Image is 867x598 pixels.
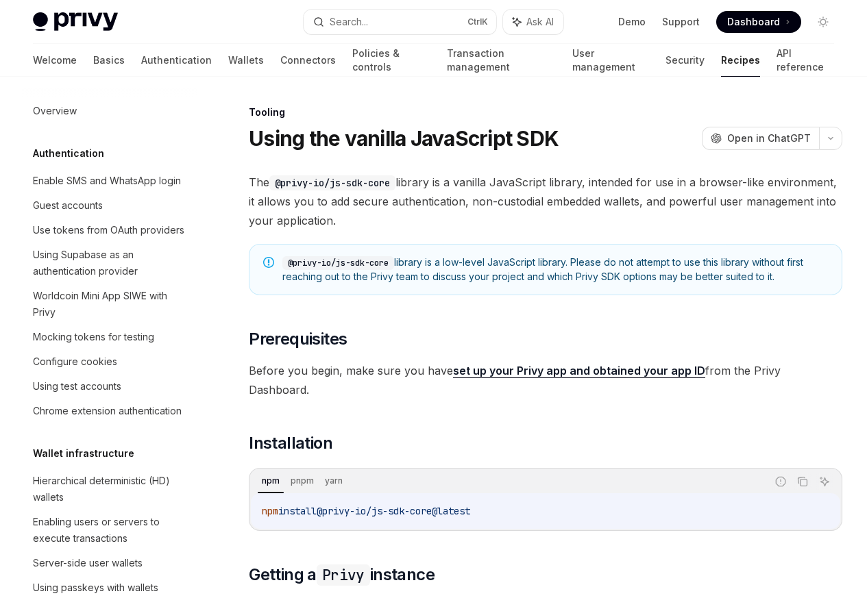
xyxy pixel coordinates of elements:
[321,473,347,489] div: yarn
[282,256,394,270] code: @privy-io/js-sdk-core
[777,44,834,77] a: API reference
[33,222,184,238] div: Use tokens from OAuth providers
[22,169,197,193] a: Enable SMS and WhatsApp login
[467,16,488,27] span: Ctrl K
[280,44,336,77] a: Connectors
[33,103,77,119] div: Overview
[352,44,430,77] a: Policies & controls
[33,473,189,506] div: Hierarchical deterministic (HD) wallets
[262,505,278,517] span: npm
[33,445,134,462] h5: Wallet infrastructure
[304,10,496,34] button: Search...CtrlK
[33,145,104,162] h5: Authentication
[22,193,197,218] a: Guest accounts
[453,364,705,378] a: set up your Privy app and obtained your app ID
[33,173,181,189] div: Enable SMS and WhatsApp login
[22,374,197,399] a: Using test accounts
[33,44,77,77] a: Welcome
[282,256,828,284] span: library is a low-level JavaScript library. Please do not attempt to use this library without firs...
[702,127,819,150] button: Open in ChatGPT
[503,10,563,34] button: Ask AI
[22,325,197,349] a: Mocking tokens for testing
[721,44,760,77] a: Recipes
[263,257,274,268] svg: Note
[33,378,121,395] div: Using test accounts
[33,12,118,32] img: light logo
[317,564,370,586] code: Privy
[33,403,182,419] div: Chrome extension authentication
[249,361,842,399] span: Before you begin, make sure you have from the Privy Dashboard.
[33,197,103,214] div: Guest accounts
[22,242,197,284] a: Using Supabase as an authentication provider
[93,44,125,77] a: Basics
[249,173,842,230] span: The library is a vanilla JavaScript library, intended for use in a browser-like environment, it a...
[249,126,559,151] h1: Using the vanilla JavaScript SDK
[33,555,143,571] div: Server-side user wallets
[249,564,435,586] span: Getting a instance
[33,514,189,547] div: Enabling users or servers to execute transactions
[727,132,811,145] span: Open in ChatGPT
[33,288,189,321] div: Worldcoin Mini App SIWE with Privy
[812,11,834,33] button: Toggle dark mode
[22,218,197,242] a: Use tokens from OAuth providers
[716,11,801,33] a: Dashboard
[572,44,650,77] a: User management
[22,99,197,123] a: Overview
[22,510,197,551] a: Enabling users or servers to execute transactions
[727,15,780,29] span: Dashboard
[278,505,317,517] span: install
[269,175,395,190] code: @privy-io/js-sdk-core
[286,473,318,489] div: pnpm
[249,328,347,350] span: Prerequisites
[330,14,368,30] div: Search...
[33,580,158,596] div: Using passkeys with wallets
[22,399,197,423] a: Chrome extension authentication
[249,432,332,454] span: Installation
[33,247,189,279] div: Using Supabase as an authentication provider
[33,329,154,345] div: Mocking tokens for testing
[141,44,212,77] a: Authentication
[662,15,700,29] a: Support
[249,105,842,119] div: Tooling
[22,469,197,510] a: Hierarchical deterministic (HD) wallets
[794,473,811,490] button: Copy the contents from the code block
[317,505,470,517] span: @privy-io/js-sdk-core@latest
[258,473,284,489] div: npm
[618,15,646,29] a: Demo
[33,353,117,370] div: Configure cookies
[447,44,555,77] a: Transaction management
[816,473,833,490] button: Ask AI
[22,284,197,325] a: Worldcoin Mini App SIWE with Privy
[526,15,554,29] span: Ask AI
[22,551,197,575] a: Server-side user wallets
[22,349,197,374] a: Configure cookies
[665,44,705,77] a: Security
[228,44,264,77] a: Wallets
[772,473,790,490] button: Report incorrect code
